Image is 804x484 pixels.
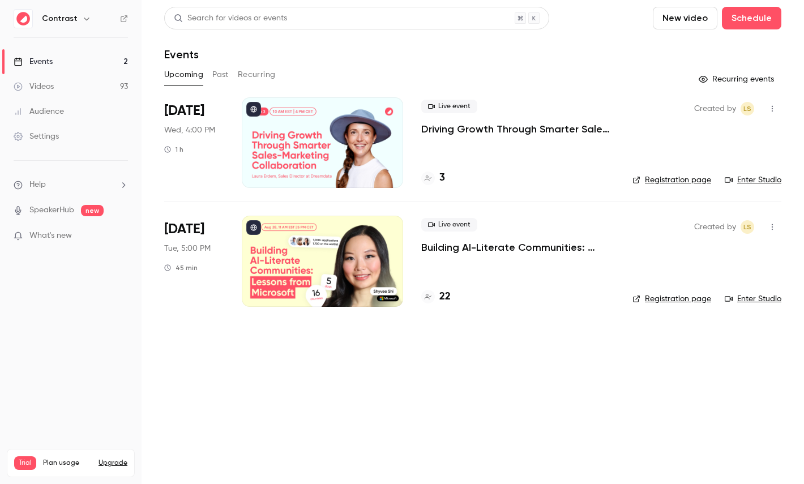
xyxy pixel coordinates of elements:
[174,12,287,24] div: Search for videos or events
[81,205,104,216] span: new
[164,102,204,120] span: [DATE]
[164,66,203,84] button: Upcoming
[29,230,72,242] span: What's new
[14,106,64,117] div: Audience
[694,102,736,115] span: Created by
[212,66,229,84] button: Past
[14,456,36,470] span: Trial
[14,131,59,142] div: Settings
[421,289,451,305] a: 22
[104,472,117,478] span: 840
[164,48,199,61] h1: Events
[99,459,127,468] button: Upgrade
[439,170,445,186] h4: 3
[743,102,751,115] span: LS
[14,56,53,67] div: Events
[421,100,477,113] span: Live event
[694,220,736,234] span: Created by
[439,289,451,305] h4: 22
[43,459,92,468] span: Plan usage
[632,293,711,305] a: Registration page
[238,66,276,84] button: Recurring
[421,218,477,232] span: Live event
[725,293,781,305] a: Enter Studio
[29,179,46,191] span: Help
[164,220,204,238] span: [DATE]
[653,7,717,29] button: New video
[632,174,711,186] a: Registration page
[164,125,215,136] span: Wed, 4:00 PM
[725,174,781,186] a: Enter Studio
[29,204,74,216] a: SpeakerHub
[164,145,183,154] div: 1 h
[741,102,754,115] span: Lusine Sargsyan
[421,170,445,186] a: 3
[421,241,614,254] a: Building AI-Literate Communities: Lessons from Microsoft
[14,81,54,92] div: Videos
[164,243,211,254] span: Tue, 5:00 PM
[14,179,128,191] li: help-dropdown-opener
[421,122,614,136] a: Driving Growth Through Smarter Sales-Marketing Collaboration
[104,470,127,480] p: / ∞
[164,216,224,306] div: Dec 9 Tue, 11:00 AM (America/New York)
[14,470,36,480] p: Videos
[14,10,32,28] img: Contrast
[694,70,781,88] button: Recurring events
[164,263,198,272] div: 45 min
[42,13,78,24] h6: Contrast
[164,97,224,188] div: Sep 3 Wed, 10:00 AM (America/New York)
[743,220,751,234] span: LS
[741,220,754,234] span: Lusine Sargsyan
[722,7,781,29] button: Schedule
